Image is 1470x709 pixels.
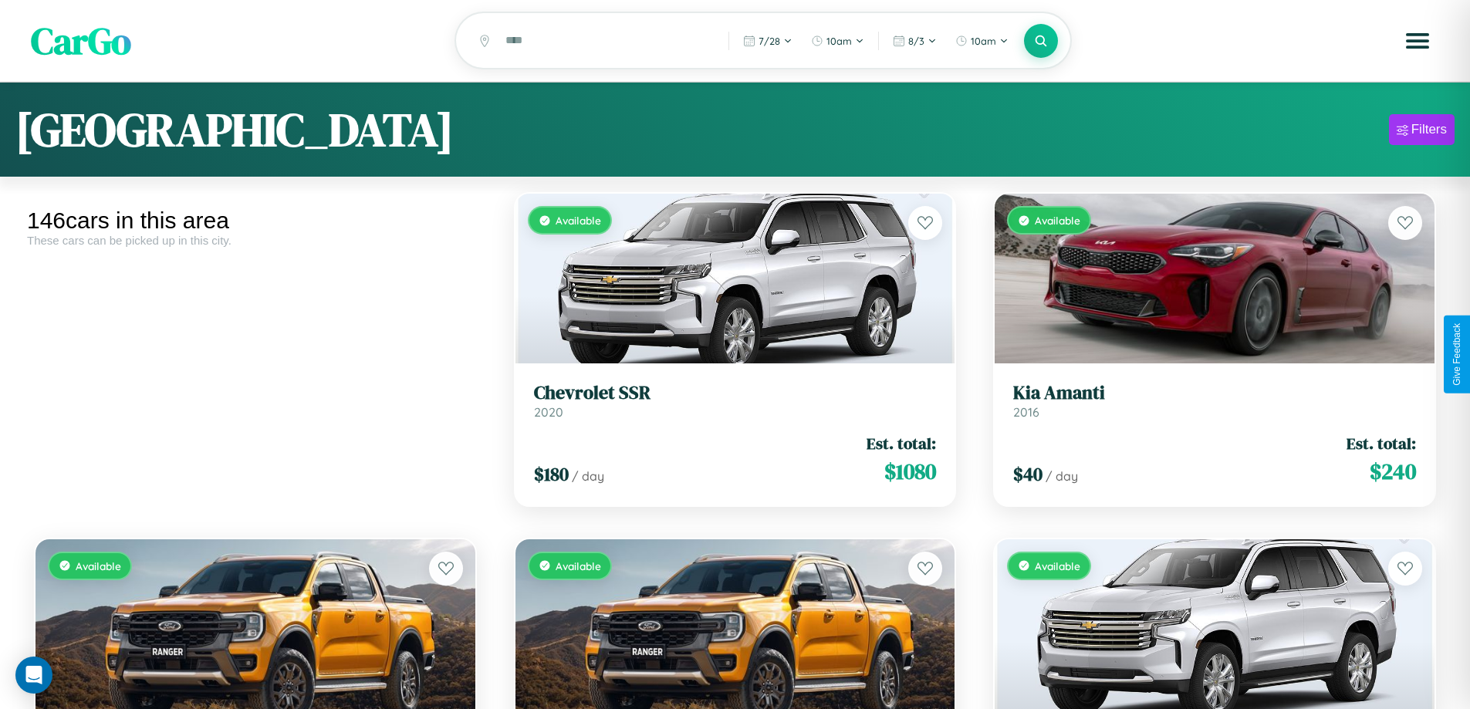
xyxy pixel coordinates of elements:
h3: Kia Amanti [1013,382,1416,404]
div: 146 cars in this area [27,208,484,234]
span: / day [572,468,604,484]
span: $ 1080 [884,456,936,487]
span: CarGo [31,15,131,66]
button: 10am [948,29,1016,53]
span: Available [556,559,601,572]
a: Kia Amanti2016 [1013,382,1416,420]
div: Filters [1411,122,1447,137]
div: Open Intercom Messenger [15,657,52,694]
span: 10am [971,35,996,47]
span: Available [556,214,601,227]
span: Available [1035,559,1080,572]
button: 7/28 [735,29,800,53]
span: Est. total: [1347,432,1416,454]
span: 10am [826,35,852,47]
button: Open menu [1396,19,1439,62]
button: 8/3 [885,29,945,53]
button: Filters [1389,114,1455,145]
span: / day [1046,468,1078,484]
span: 2020 [534,404,563,420]
h3: Chevrolet SSR [534,382,937,404]
span: 2016 [1013,404,1039,420]
h1: [GEOGRAPHIC_DATA] [15,98,454,161]
button: 10am [803,29,872,53]
div: Give Feedback [1451,323,1462,386]
span: Est. total: [867,432,936,454]
span: $ 40 [1013,461,1043,487]
div: These cars can be picked up in this city. [27,234,484,247]
span: 7 / 28 [759,35,780,47]
span: $ 240 [1370,456,1416,487]
span: $ 180 [534,461,569,487]
span: Available [76,559,121,572]
a: Chevrolet SSR2020 [534,382,937,420]
span: 8 / 3 [908,35,924,47]
span: Available [1035,214,1080,227]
